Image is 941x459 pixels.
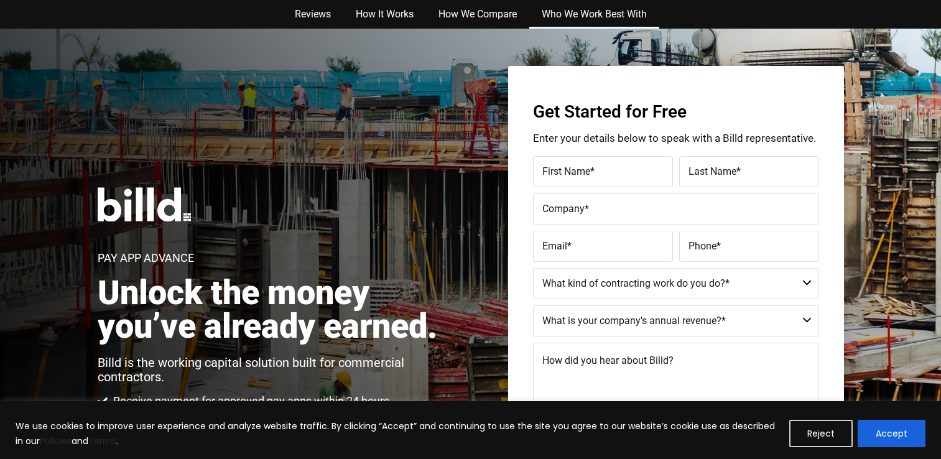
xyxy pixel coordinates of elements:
p: We use cookies to improve user experience and analyze website traffic. By clicking “Accept” and c... [16,419,780,448]
p: Billd is the working capital solution built for commercial contractors. [98,356,450,384]
span: Receive payment for approved pay apps within 24 hours [110,394,389,409]
a: Policies [40,435,72,447]
button: Accept [858,420,925,447]
span: How did you hear about Billd? [542,355,674,366]
span: Phone [688,240,716,252]
a: Terms [88,435,116,447]
h3: Get Started for Free [533,103,819,121]
span: Company [542,203,585,215]
h2: Unlock the money you’ve already earned. [98,276,450,343]
span: First Name [542,165,590,177]
p: Enter your details below to speak with a Billd representative. [533,133,819,144]
h1: Pay App Advance [98,253,194,264]
button: Reject [789,420,853,447]
span: Last Name [688,165,736,177]
span: Email [542,240,567,252]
